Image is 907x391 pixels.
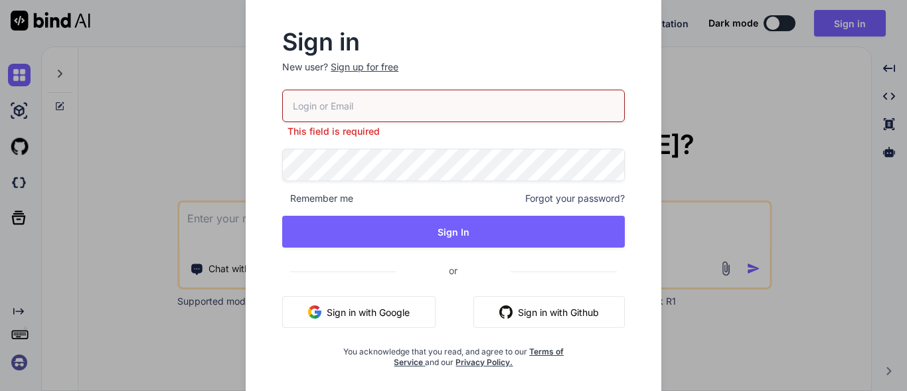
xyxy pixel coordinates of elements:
[308,305,321,319] img: google
[525,192,625,205] span: Forgot your password?
[455,357,513,367] a: Privacy Policy.
[394,347,564,367] a: Terms of Service
[282,296,436,328] button: Sign in with Google
[282,125,625,138] p: This field is required
[282,31,625,52] h2: Sign in
[331,60,398,74] div: Sign up for free
[282,192,353,205] span: Remember me
[339,339,568,368] div: You acknowledge that you read, and agree to our and our
[282,60,625,90] p: New user?
[499,305,513,319] img: github
[473,296,625,328] button: Sign in with Github
[396,254,511,287] span: or
[282,216,625,248] button: Sign In
[282,90,625,122] input: Login or Email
